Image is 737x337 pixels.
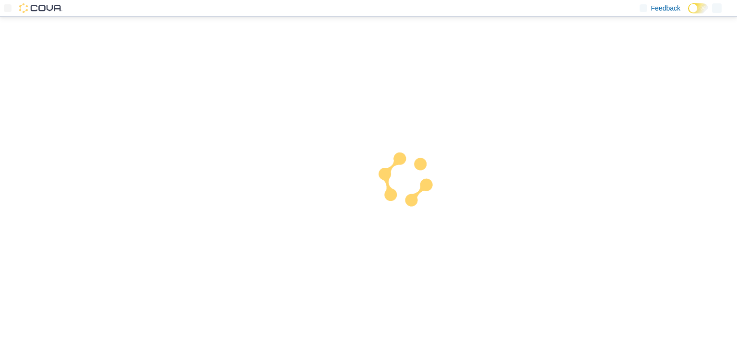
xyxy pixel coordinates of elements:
[368,145,440,217] img: cova-loader
[651,3,680,13] span: Feedback
[688,13,689,14] span: Dark Mode
[19,3,62,13] img: Cova
[688,3,708,13] input: Dark Mode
